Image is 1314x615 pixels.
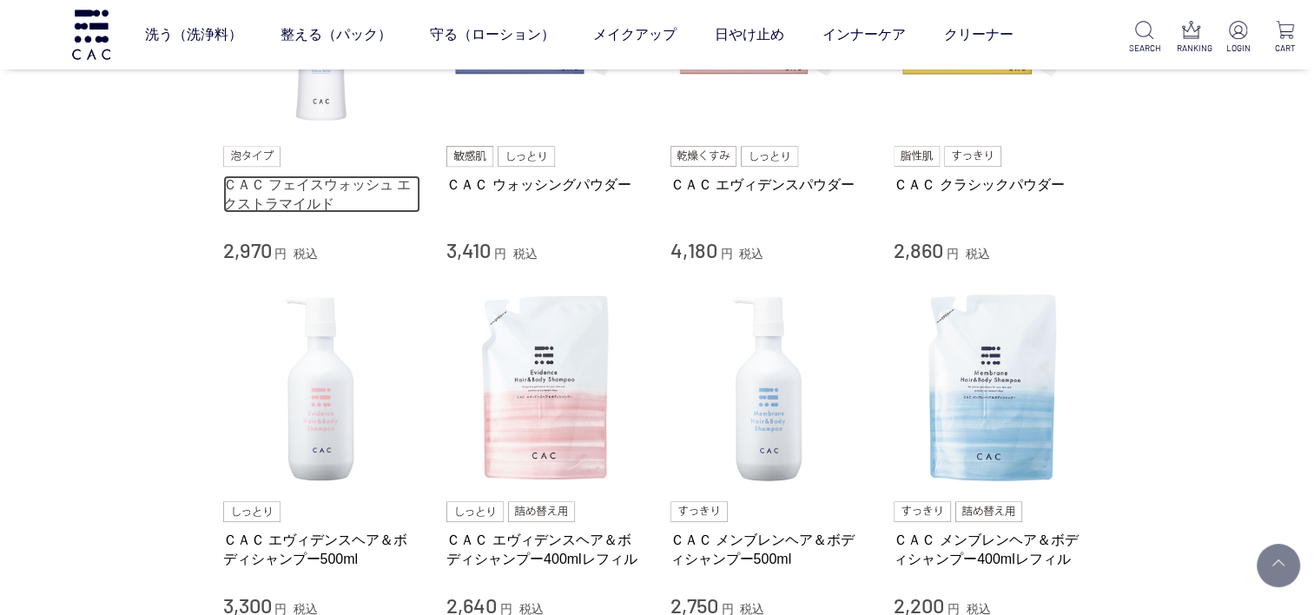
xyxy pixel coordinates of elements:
[943,10,1013,59] a: クリーナー
[822,10,905,59] a: インナーケア
[294,247,318,261] span: 税込
[1129,21,1159,55] a: SEARCH
[944,146,1001,167] img: すっきり
[446,290,644,488] img: ＣＡＣ エヴィデンスヘア＆ボディシャンプー400mlレフィル
[714,10,783,59] a: 日やけ止め
[144,10,241,59] a: 洗う（洗浄料）
[670,175,868,194] a: ＣＡＣ エヴィデンスパウダー
[274,247,287,261] span: 円
[1223,42,1253,55] p: LOGIN
[670,531,868,568] a: ＣＡＣ メンブレンヘア＆ボディシャンプー500ml
[592,10,676,59] a: メイクアップ
[1270,21,1300,55] a: CART
[894,146,940,167] img: 脂性肌
[1176,42,1206,55] p: RANKING
[670,290,868,488] img: ＣＡＣ メンブレンヘア＆ボディシャンプー500ml
[69,10,113,59] img: logo
[429,10,554,59] a: 守る（ローション）
[223,501,281,522] img: しっとり
[498,146,555,167] img: しっとり
[513,247,538,261] span: 税込
[894,237,943,262] span: 2,860
[894,531,1092,568] a: ＣＡＣ メンブレンヘア＆ボディシャンプー400mlレフィル
[280,10,391,59] a: 整える（パック）
[947,247,959,261] span: 円
[446,146,493,167] img: 敏感肌
[446,501,504,522] img: しっとり
[1129,42,1159,55] p: SEARCH
[223,290,421,488] img: ＣＡＣ エヴィデンスヘア＆ボディシャンプー500ml
[670,501,728,522] img: すっきり
[494,247,506,261] span: 円
[446,237,491,262] span: 3,410
[720,247,732,261] span: 円
[670,146,737,167] img: 乾燥くすみ
[966,247,990,261] span: 税込
[508,501,575,522] img: 詰め替え用
[446,175,644,194] a: ＣＡＣ ウォッシングパウダー
[223,175,421,213] a: ＣＡＣ フェイスウォッシュ エクストラマイルド
[223,237,272,262] span: 2,970
[670,237,717,262] span: 4,180
[741,146,798,167] img: しっとり
[739,247,763,261] span: 税込
[894,290,1092,488] img: ＣＡＣ メンブレンヘア＆ボディシャンプー400mlレフィル
[446,531,644,568] a: ＣＡＣ エヴィデンスヘア＆ボディシャンプー400mlレフィル
[894,175,1092,194] a: ＣＡＣ クラシックパウダー
[894,501,951,522] img: すっきり
[1176,21,1206,55] a: RANKING
[1223,21,1253,55] a: LOGIN
[1270,42,1300,55] p: CART
[223,146,281,167] img: 泡タイプ
[955,501,1022,522] img: 詰め替え用
[223,531,421,568] a: ＣＡＣ エヴィデンスヘア＆ボディシャンプー500ml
